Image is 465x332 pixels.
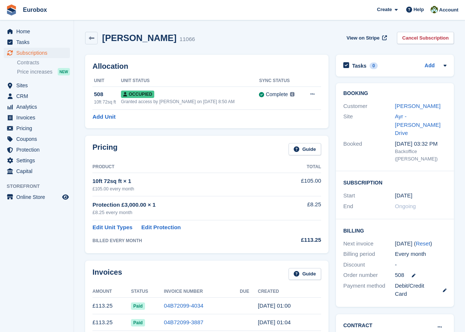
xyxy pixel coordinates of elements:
[344,32,388,44] a: View on Stripe
[279,173,321,196] td: £105.00
[121,75,259,87] th: Unit Status
[343,102,395,111] div: Customer
[16,102,61,112] span: Analytics
[425,62,435,70] a: Add
[92,314,131,331] td: £113.25
[164,319,203,325] a: 04B72099-3887
[343,282,395,298] div: Payment method
[16,91,61,101] span: CRM
[164,286,240,298] th: Invoice Number
[4,80,70,91] a: menu
[343,250,395,258] div: Billing period
[395,192,412,200] time: 2022-11-29 00:00:00 UTC
[92,298,131,314] td: £113.25
[92,201,279,209] div: Protection £3,000.00 × 1
[395,240,447,248] div: [DATE] ( )
[16,145,61,155] span: Protection
[279,161,321,173] th: Total
[131,302,145,310] span: Paid
[279,196,321,220] td: £8.25
[121,98,259,105] div: Granted access by [PERSON_NAME] on [DATE] 8:50 AM
[164,302,203,309] a: 04B72099-4034
[343,91,447,96] h2: Booking
[343,179,447,186] h2: Subscription
[4,112,70,123] a: menu
[16,80,61,91] span: Sites
[395,271,404,280] span: 508
[352,62,367,69] h2: Tasks
[240,286,258,298] th: Due
[179,35,195,44] div: 11066
[4,26,70,37] a: menu
[4,134,70,144] a: menu
[395,261,447,269] div: -
[258,286,321,298] th: Created
[121,91,154,98] span: Occupied
[92,209,279,216] div: £8.25 every month
[370,62,378,69] div: 0
[17,68,70,76] a: Price increases NEW
[439,6,458,14] span: Account
[343,112,395,138] div: Site
[343,227,447,234] h2: Billing
[131,319,145,326] span: Paid
[377,6,392,13] span: Create
[17,59,70,66] a: Contracts
[347,34,380,42] span: View on Stripe
[4,166,70,176] a: menu
[61,193,70,201] a: Preview store
[343,192,395,200] div: Start
[395,250,447,258] div: Every month
[289,268,321,280] a: Guide
[92,237,279,244] div: BILLED EVERY MONTH
[16,123,61,133] span: Pricing
[343,240,395,248] div: Next invoice
[94,99,121,105] div: 10ft 72sq ft
[290,92,294,96] img: icon-info-grey-7440780725fd019a000dd9b08b2336e03edf1995a4989e88bcd33f0948082b44.svg
[92,75,121,87] th: Unit
[343,322,373,329] h2: Contract
[431,6,438,13] img: Lorna Russell
[395,103,441,109] a: [PERSON_NAME]
[92,143,118,155] h2: Pricing
[92,177,279,186] div: 10ft 72sq ft × 1
[20,4,50,16] a: Eurobox
[4,48,70,58] a: menu
[92,161,279,173] th: Product
[6,4,17,16] img: stora-icon-8386f47178a22dfd0bd8f6a31ec36ba5ce8667c1dd55bd0f319d3a0aa187defe.svg
[4,91,70,101] a: menu
[141,223,181,232] a: Edit Protection
[16,134,61,144] span: Coupons
[131,286,164,298] th: Status
[266,91,288,98] div: Complete
[258,302,291,309] time: 2025-07-29 00:00:41 UTC
[92,268,122,280] h2: Invoices
[395,140,447,148] div: [DATE] 03:32 PM
[92,286,131,298] th: Amount
[4,145,70,155] a: menu
[4,102,70,112] a: menu
[92,62,321,71] h2: Allocation
[16,48,61,58] span: Subscriptions
[4,155,70,166] a: menu
[259,75,302,87] th: Sync Status
[16,26,61,37] span: Home
[94,90,121,99] div: 508
[343,271,395,280] div: Order number
[17,68,53,75] span: Price increases
[16,155,61,166] span: Settings
[258,319,291,325] time: 2025-06-29 00:04:47 UTC
[92,113,115,121] a: Add Unit
[395,148,447,162] div: Backoffice ([PERSON_NAME])
[395,203,416,209] span: Ongoing
[16,166,61,176] span: Capital
[343,202,395,211] div: End
[289,143,321,155] a: Guide
[279,236,321,244] div: £113.25
[92,223,132,232] a: Edit Unit Types
[343,140,395,163] div: Booked
[395,282,447,298] div: Debit/Credit Card
[4,123,70,133] a: menu
[7,183,74,190] span: Storefront
[395,113,441,136] a: Ayr - [PERSON_NAME] Drive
